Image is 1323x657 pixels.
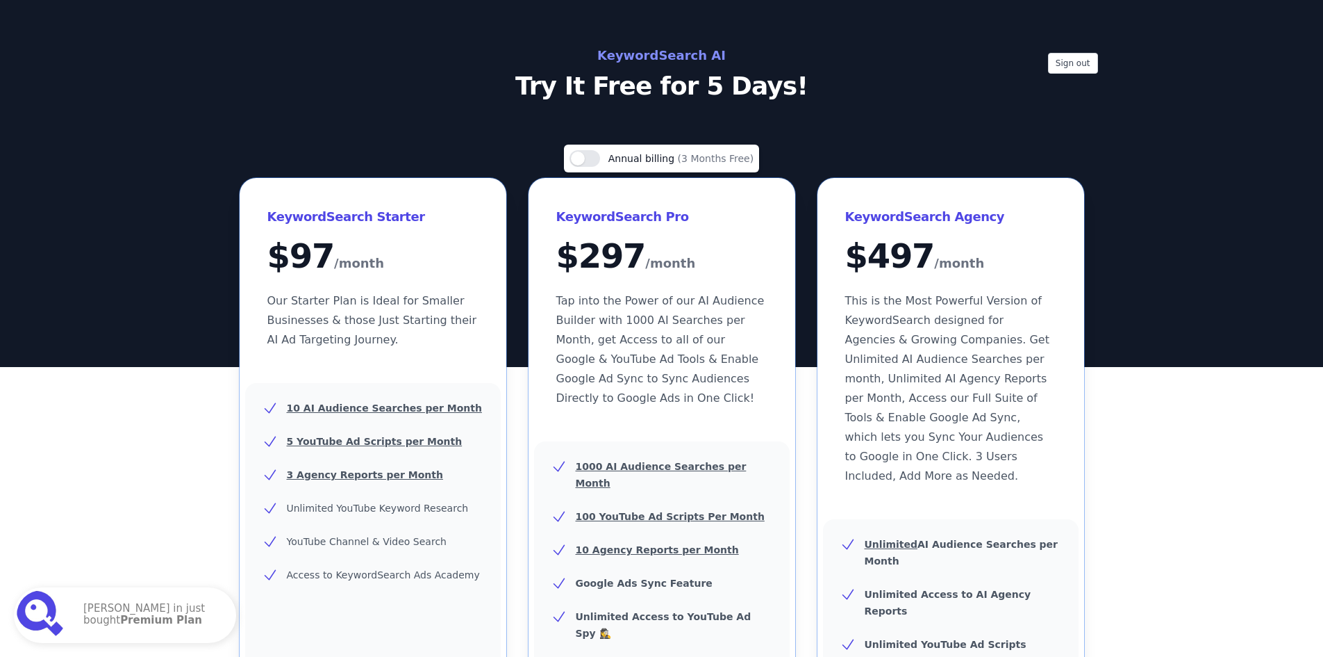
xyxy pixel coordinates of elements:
[678,153,754,164] span: (3 Months Free)
[934,252,984,275] span: /month
[845,239,1056,275] div: $ 497
[287,536,447,547] span: YouTube Channel & Video Search
[556,239,767,275] div: $ 297
[576,461,747,489] u: 1000 AI Audience Searches per Month
[556,294,765,405] span: Tap into the Power of our AI Audience Builder with 1000 AI Searches per Month, get Access to all ...
[608,153,678,164] span: Annual billing
[865,539,918,550] u: Unlimited
[287,403,482,414] u: 10 AI Audience Searches per Month
[17,590,67,640] img: Premium Plan
[556,206,767,228] h3: KeywordSearch Pro
[845,294,1049,482] span: This is the Most Powerful Version of KeywordSearch designed for Agencies & Growing Companies. Get...
[267,294,477,346] span: Our Starter Plan is Ideal for Smaller Businesses & those Just Starting their AI Ad Targeting Jour...
[83,603,222,628] p: [PERSON_NAME] in just bought
[351,44,973,67] h2: KeywordSearch AI
[865,639,1026,650] b: Unlimited YouTube Ad Scripts
[287,503,469,514] span: Unlimited YouTube Keyword Research
[1048,53,1098,74] button: Sign out
[645,252,695,275] span: /month
[576,511,765,522] u: 100 YouTube Ad Scripts Per Month
[865,589,1031,617] b: Unlimited Access to AI Agency Reports
[845,206,1056,228] h3: KeywordSearch Agency
[267,239,479,275] div: $ 97
[576,611,751,639] b: Unlimited Access to YouTube Ad Spy 🕵️‍♀️
[576,578,713,589] b: Google Ads Sync Feature
[287,469,443,480] u: 3 Agency Reports per Month
[287,436,463,447] u: 5 YouTube Ad Scripts per Month
[865,539,1058,567] b: AI Audience Searches per Month
[120,614,202,626] strong: Premium Plan
[334,252,384,275] span: /month
[287,569,480,581] span: Access to KeywordSearch Ads Academy
[267,206,479,228] h3: KeywordSearch Starter
[351,72,973,100] p: Try It Free for 5 Days!
[576,544,739,555] u: 10 Agency Reports per Month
